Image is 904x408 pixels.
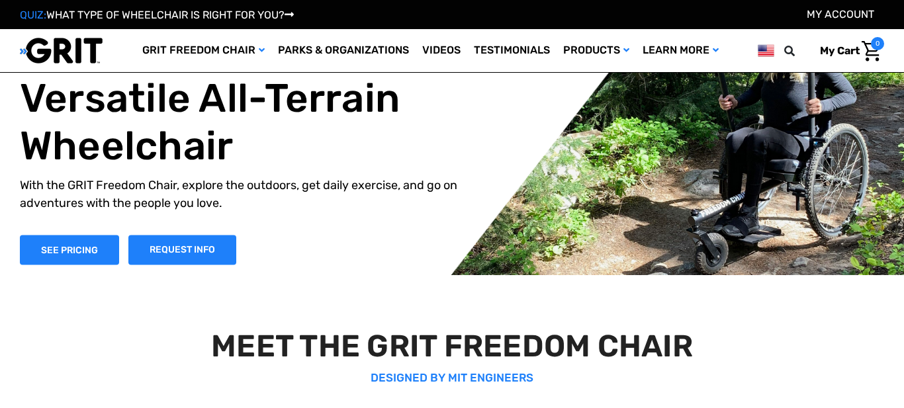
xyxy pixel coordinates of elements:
img: GRIT All-Terrain Wheelchair and Mobility Equipment [20,37,103,64]
a: Learn More [636,29,725,72]
h2: MEET THE GRIT FREEDOM CHAIR [23,328,881,364]
a: Parks & Organizations [271,29,416,72]
a: Account [807,8,874,20]
input: Search [790,37,810,65]
span: My Cart [820,44,860,57]
a: Testimonials [467,29,557,72]
p: With the GRIT Freedom Chair, explore the outdoors, get daily exercise, and go on adventures with ... [20,177,462,212]
span: 0 [871,37,884,50]
p: DESIGNED BY MIT ENGINEERS [23,370,881,387]
a: QUIZ:WHAT TYPE OF WHEELCHAIR IS RIGHT FOR YOU? [20,9,294,21]
a: Products [557,29,636,72]
a: Shop Now [20,235,119,265]
img: Cart [862,41,881,61]
a: Cart with 0 items [810,37,884,65]
span: QUIZ: [20,9,46,21]
a: Slide number 1, Request Information [128,235,236,265]
img: us.png [758,42,774,59]
a: Videos [416,29,467,72]
a: GRIT Freedom Chair [136,29,271,72]
h1: The World's Most Versatile All-Terrain Wheelchair [20,27,462,170]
